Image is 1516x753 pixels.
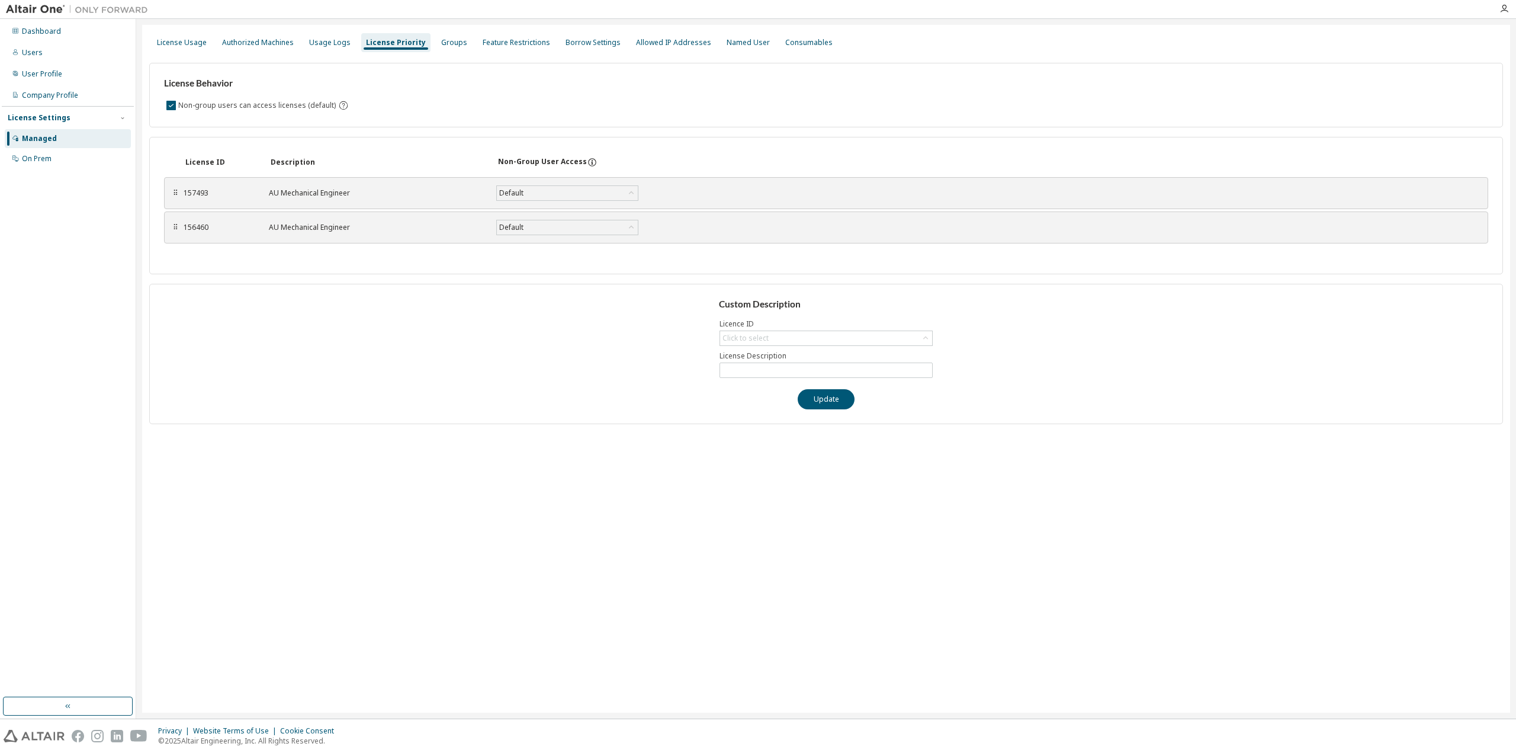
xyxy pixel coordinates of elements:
[719,299,934,310] h3: Custom Description
[497,187,525,200] div: Default
[280,726,341,736] div: Cookie Consent
[498,157,587,168] div: Non-Group User Access
[158,736,341,746] p: © 2025 Altair Engineering, Inc. All Rights Reserved.
[269,223,482,232] div: AU Mechanical Engineer
[22,27,61,36] div: Dashboard
[309,38,351,47] div: Usage Logs
[720,351,933,361] label: License Description
[338,100,349,111] svg: By default any user not assigned to any group can access any license. Turn this setting off to di...
[720,331,932,345] div: Click to select
[130,730,147,742] img: youtube.svg
[158,726,193,736] div: Privacy
[222,38,294,47] div: Authorized Machines
[566,38,621,47] div: Borrow Settings
[497,220,638,235] div: Default
[269,188,482,198] div: AU Mechanical Engineer
[22,154,52,164] div: On Prem
[164,78,347,89] h3: License Behavior
[72,730,84,742] img: facebook.svg
[483,38,550,47] div: Feature Restrictions
[22,69,62,79] div: User Profile
[22,134,57,143] div: Managed
[727,38,770,47] div: Named User
[184,223,255,232] div: 156460
[497,221,525,234] div: Default
[178,98,338,113] label: Non-group users can access licenses (default)
[720,319,933,329] label: Licence ID
[636,38,711,47] div: Allowed IP Addresses
[497,186,638,200] div: Default
[193,726,280,736] div: Website Terms of Use
[441,38,467,47] div: Groups
[172,223,179,232] div: ⠿
[722,334,769,343] div: Click to select
[785,38,833,47] div: Consumables
[172,188,179,198] div: ⠿
[185,158,256,167] div: License ID
[271,158,484,167] div: Description
[91,730,104,742] img: instagram.svg
[798,389,855,409] button: Update
[6,4,154,15] img: Altair One
[8,113,70,123] div: License Settings
[184,188,255,198] div: 157493
[366,38,426,47] div: License Priority
[4,730,65,742] img: altair_logo.svg
[22,91,78,100] div: Company Profile
[111,730,123,742] img: linkedin.svg
[157,38,207,47] div: License Usage
[22,48,43,57] div: Users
